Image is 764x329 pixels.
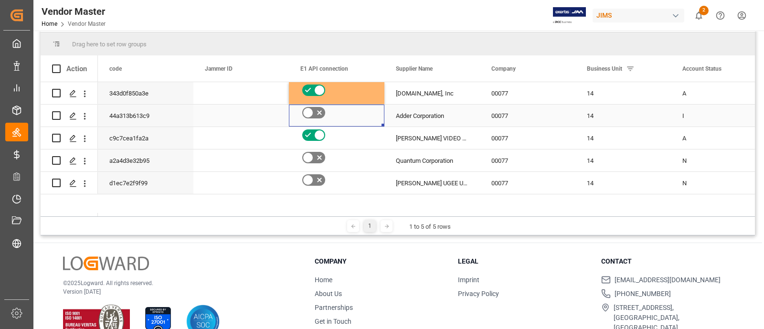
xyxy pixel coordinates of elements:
span: Account Status [682,65,722,72]
a: Imprint [458,276,479,284]
h3: Legal [458,256,589,266]
a: Privacy Policy [458,290,499,297]
div: 14 [575,172,671,194]
div: Press SPACE to select this row. [41,127,98,149]
div: 14 [575,82,671,104]
div: 343d0f850a3e [98,82,193,104]
a: Get in Touch [315,318,351,325]
a: Home [315,276,332,284]
a: About Us [315,290,342,297]
div: Press SPACE to select this row. [41,172,98,194]
div: JIMS [593,9,684,22]
p: Version [DATE] [63,287,291,296]
div: 00077 [480,149,575,171]
span: Drag here to set row groups [72,41,147,48]
div: 00077 [480,82,575,104]
div: Action [66,64,87,73]
a: Partnerships [315,304,353,311]
span: Jammer ID [205,65,233,72]
img: Logward Logo [63,256,149,270]
div: I [682,105,755,127]
div: 00077 [480,127,575,149]
div: 14 [575,149,671,171]
h3: Contact [601,256,732,266]
div: N [682,172,755,194]
button: show 2 new notifications [688,5,710,26]
div: A [682,127,755,149]
span: E1 API connection [300,65,348,72]
div: [PERSON_NAME] UGEE USA INC. [384,172,480,194]
div: Press SPACE to select this row. [41,82,98,105]
div: [PERSON_NAME] VIDEO LIMITED [384,127,480,149]
div: 1 [364,220,376,232]
span: Company [491,65,516,72]
div: 00077 [480,105,575,127]
div: 1 to 5 of 5 rows [409,222,451,232]
h3: Company [315,256,446,266]
div: A [682,83,755,105]
div: Adder Corporation [384,105,480,127]
div: N [682,150,755,172]
div: c9c7cea1fa2a [98,127,193,149]
div: 14 [575,127,671,149]
span: [PHONE_NUMBER] [615,289,671,299]
div: [DOMAIN_NAME], Inc [384,82,480,104]
div: Press SPACE to select this row. [41,149,98,172]
span: 2 [699,6,709,15]
button: Help Center [710,5,731,26]
span: Business Unit [587,65,622,72]
div: d1ec7e2f9f99 [98,172,193,194]
img: Exertis%20JAM%20-%20Email%20Logo.jpg_1722504956.jpg [553,7,586,24]
div: Vendor Master [42,4,106,19]
div: 00077 [480,172,575,194]
button: JIMS [593,6,688,24]
a: Home [42,21,57,27]
div: 44a313b613c9 [98,105,193,127]
p: © 2025 Logward. All rights reserved. [63,279,291,287]
span: code [109,65,122,72]
div: Quantum Corporation [384,149,480,171]
div: a2a4d3e32b95 [98,149,193,171]
div: 14 [575,105,671,127]
div: Press SPACE to select this row. [41,105,98,127]
span: [EMAIL_ADDRESS][DOMAIN_NAME] [615,275,721,285]
span: Supplier Name [396,65,433,72]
